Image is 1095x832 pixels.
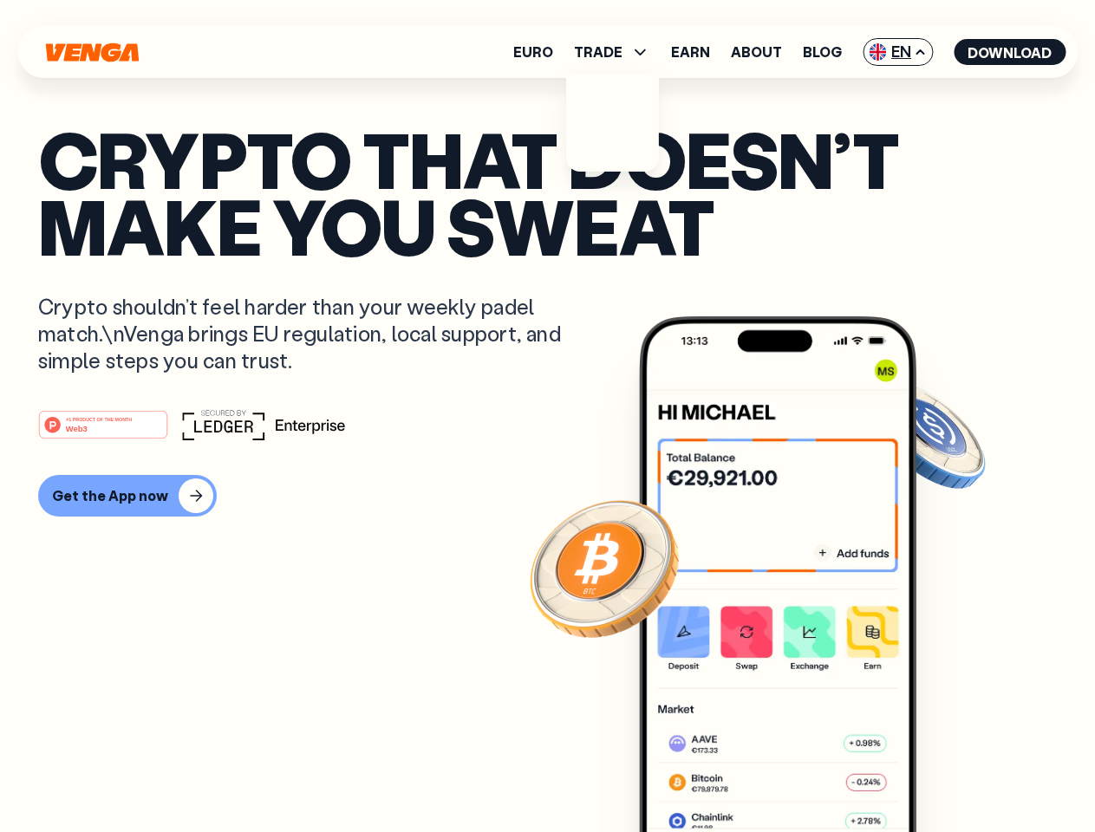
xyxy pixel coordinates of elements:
a: About [731,45,782,59]
button: Download [954,39,1066,65]
div: Get the App now [52,487,168,504]
a: Get the App now [38,475,1057,517]
span: TRADE [574,42,650,62]
span: TRADE [574,45,622,59]
p: Crypto that doesn’t make you sweat [38,126,1057,258]
a: Euro [513,45,553,59]
a: Earn [671,45,710,59]
tspan: Web3 [66,423,88,432]
span: EN [863,38,933,66]
a: Blog [803,45,842,59]
img: flag-uk [869,43,886,61]
button: Get the App now [38,475,217,517]
p: Crypto shouldn’t feel harder than your weekly padel match.\nVenga brings EU regulation, local sup... [38,293,586,374]
img: USDC coin [864,373,989,497]
svg: Home [43,42,140,62]
img: Bitcoin [526,490,682,646]
a: #1 PRODUCT OF THE MONTHWeb3 [38,420,168,443]
tspan: #1 PRODUCT OF THE MONTH [66,416,132,421]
